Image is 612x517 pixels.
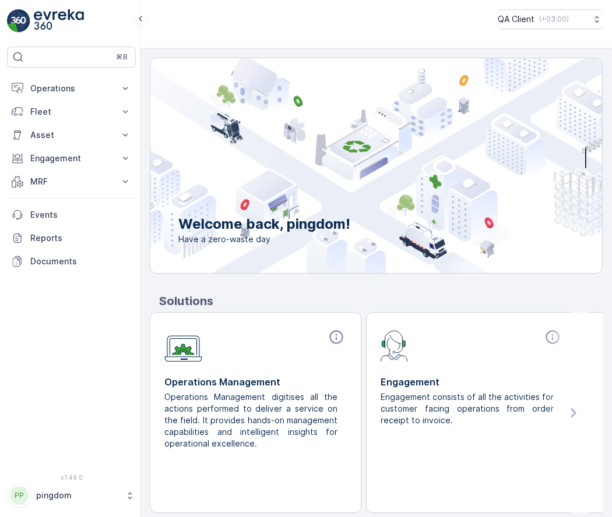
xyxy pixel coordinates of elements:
button: PPpingdom [7,483,136,508]
p: QA Client [498,13,534,25]
img: logo [7,9,30,33]
p: Operations Management [164,375,347,389]
button: Engagement [7,147,136,170]
p: ⌘B [116,52,128,62]
a: Documents [7,250,136,273]
span: v 1.49.0 [7,474,136,481]
img: module-icon [381,329,408,362]
p: Operations [30,83,112,94]
p: Asset [30,129,112,141]
a: Reports [7,226,136,250]
p: Documents [30,256,131,267]
p: MRF [30,176,112,187]
button: Fleet [7,100,136,123]
p: Reports [30,232,131,244]
p: Engagement consists of all the activities for customer facing operations from order receipt to in... [381,391,554,426]
div: PP [10,486,29,505]
img: module-icon [164,329,202,362]
p: Events [30,209,131,221]
p: Operations Management digitises all the actions performed to deliver a service on the field. It p... [164,391,337,449]
p: Engagement [381,375,563,389]
span: Have a zero-waste day [178,233,350,245]
a: Events [7,203,136,226]
p: Welcome back, pingdom! [178,215,350,233]
p: Engagement [30,153,112,164]
button: Asset [7,123,136,147]
button: MRF [7,170,136,193]
p: Fleet [30,106,112,118]
p: Solutions [159,292,603,310]
img: city illustration [98,58,602,273]
p: ( +03:00 ) [539,15,569,24]
button: QA Client(+03:00) [498,9,603,29]
p: pingdom [36,490,119,501]
img: logo_light-DOdMpM7g.png [34,9,84,33]
button: Operations [7,77,136,100]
